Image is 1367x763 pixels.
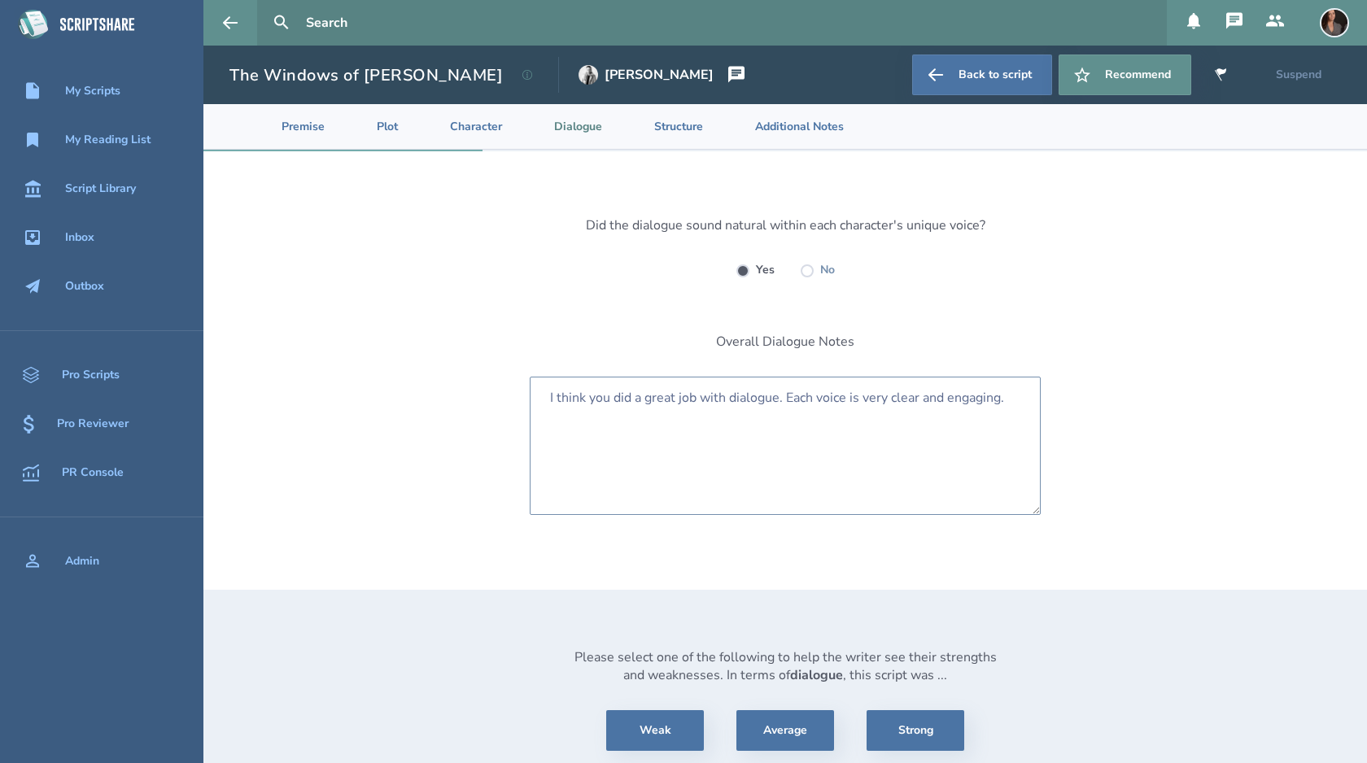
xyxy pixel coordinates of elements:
[586,216,985,234] div: Did the dialogue sound natural within each character's unique voice?
[579,57,714,93] a: [PERSON_NAME]
[912,54,1052,95] a: Back to script
[62,368,120,381] div: Pro Scripts
[65,555,99,568] div: Admin
[756,260,775,281] label: Yes
[736,710,834,751] button: Average
[716,333,854,351] div: Overall Dialogue Notes
[242,104,338,149] li: Premise
[1320,8,1349,37] img: user_1604966854-crop.jpg
[820,260,835,281] label: No
[338,104,411,149] li: Plot
[411,104,515,149] li: Character
[229,64,503,86] h1: The Windows of [PERSON_NAME]
[790,666,843,684] strong: dialogue
[65,231,94,244] div: Inbox
[65,280,104,293] div: Outbox
[574,648,997,684] div: Please select one of the following to help the writer see their strengths and weaknesses. In term...
[57,417,129,430] div: Pro Reviewer
[606,710,704,751] button: Weak
[579,65,598,85] img: user_1716403022-crop.jpg
[605,68,714,82] div: [PERSON_NAME]
[65,133,151,146] div: My Reading List
[1250,54,1347,95] button: Suspend
[867,710,964,751] button: Strong
[62,466,124,479] div: PR Console
[530,377,1041,515] textarea: I think you did a great job with dialogue. Each voice is very clear and engaging.
[509,57,545,93] button: View script details
[515,104,615,149] li: Dialogue
[716,104,857,149] li: Additional Notes
[615,104,716,149] li: Structure
[1059,54,1191,95] button: Recommend
[65,182,136,195] div: Script Library
[65,85,120,98] div: My Scripts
